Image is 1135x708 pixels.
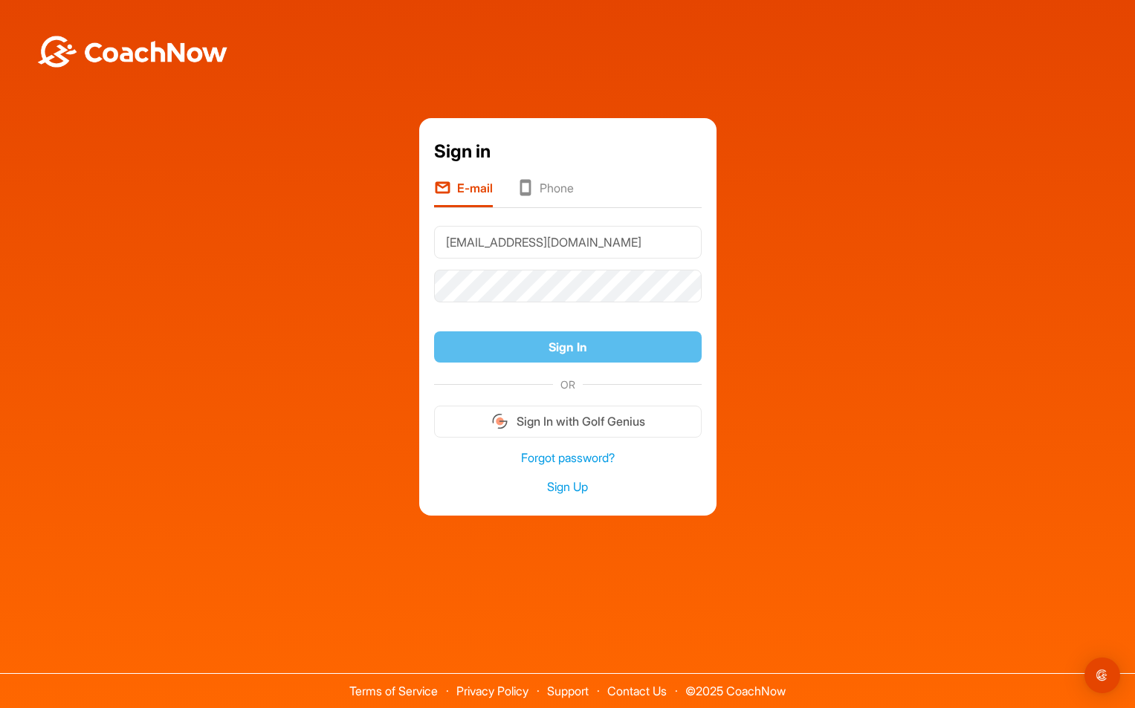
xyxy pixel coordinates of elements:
[434,449,702,467] a: Forgot password?
[349,683,438,698] a: Terms of Service
[678,674,793,697] span: © 2025 CoachNow
[517,179,574,207] li: Phone
[607,683,667,698] a: Contact Us
[434,331,702,363] button: Sign In
[434,478,702,496] a: Sign Up
[1084,657,1120,693] div: Open Intercom Messenger
[434,226,702,259] input: E-mail
[547,683,589,698] a: Support
[434,406,702,438] button: Sign In with Golf Genius
[456,683,528,698] a: Privacy Policy
[491,412,509,430] img: gg_logo
[553,377,583,392] span: OR
[434,138,702,165] div: Sign in
[36,36,229,68] img: BwLJSsUCoWCh5upNqxVrqldRgqLPVwmV24tXu5FoVAoFEpwwqQ3VIfuoInZCoVCoTD4vwADAC3ZFMkVEQFDAAAAAElFTkSuQmCC
[434,179,493,207] li: E-mail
